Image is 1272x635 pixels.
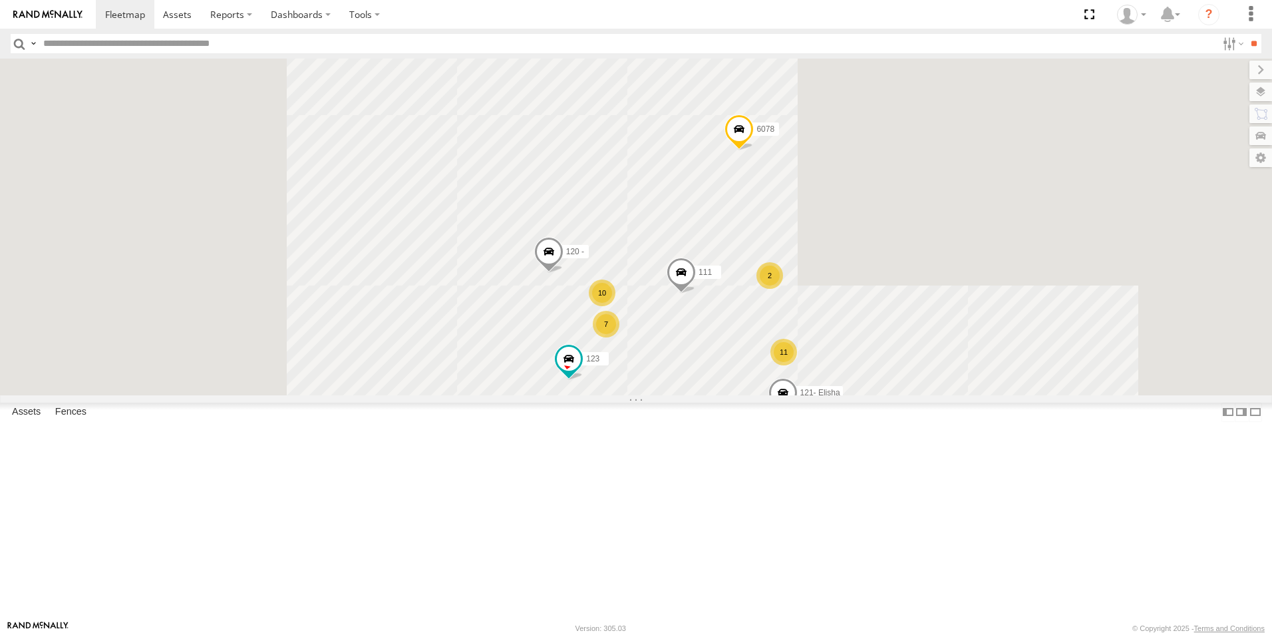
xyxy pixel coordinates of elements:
[1112,5,1151,25] div: Ed Pruneda
[28,34,39,53] label: Search Query
[1198,4,1219,25] i: ?
[770,339,797,365] div: 11
[699,268,712,277] span: 111
[5,403,47,421] label: Assets
[586,355,599,364] span: 123
[1194,624,1265,632] a: Terms and Conditions
[13,10,82,19] img: rand-logo.svg
[1249,148,1272,167] label: Map Settings
[756,124,774,134] span: 6078
[1235,403,1248,422] label: Dock Summary Table to the Right
[593,311,619,337] div: 7
[800,388,840,397] span: 121- Elisha
[589,280,615,306] div: 10
[7,622,69,635] a: Visit our Website
[1132,624,1265,632] div: © Copyright 2025 -
[49,403,93,421] label: Fences
[1221,403,1235,422] label: Dock Summary Table to the Left
[756,262,783,289] div: 2
[1249,403,1262,422] label: Hide Summary Table
[575,624,626,632] div: Version: 305.03
[1217,34,1246,53] label: Search Filter Options
[566,247,584,256] span: 120 -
